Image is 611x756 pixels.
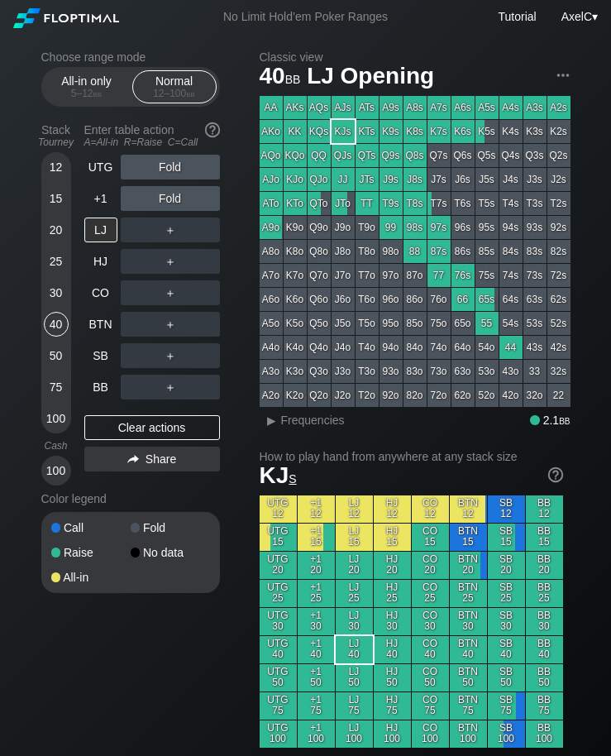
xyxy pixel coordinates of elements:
[260,664,297,691] div: UTG 50
[499,96,523,119] div: A4s
[450,608,487,635] div: BTN 30
[403,336,427,359] div: 84o
[332,360,355,383] div: J3o
[523,288,547,311] div: 63s
[356,360,379,383] div: T3o
[44,343,69,368] div: 50
[412,552,449,579] div: CO 20
[403,120,427,143] div: K8s
[547,192,570,215] div: T2s
[44,249,69,274] div: 25
[308,360,331,383] div: Q3o
[260,264,283,287] div: A7o
[427,192,451,215] div: T7s
[284,168,307,191] div: KJo
[379,120,403,143] div: K9s
[260,462,297,488] span: KJ
[451,288,475,311] div: 66
[41,50,220,64] h2: Choose range mode
[379,360,403,383] div: 93o
[499,120,523,143] div: K4s
[374,552,411,579] div: HJ 20
[379,288,403,311] div: 96o
[356,312,379,335] div: T5o
[427,336,451,359] div: 74o
[308,288,331,311] div: Q6o
[356,216,379,239] div: T9o
[260,580,297,607] div: UTG 25
[203,121,222,139] img: help.32db89a4.svg
[523,144,547,167] div: Q3s
[260,50,570,64] h2: Classic view
[121,218,220,242] div: ＋
[427,288,451,311] div: 76o
[379,240,403,263] div: 98o
[475,288,499,311] div: 65s
[84,218,117,242] div: LJ
[284,264,307,287] div: K7o
[403,384,427,407] div: 82o
[427,96,451,119] div: A7s
[260,450,563,463] h2: How to play hand from anywhere at any stack size
[488,495,525,523] div: SB 12
[308,240,331,263] div: Q8o
[284,384,307,407] div: K2o
[412,692,449,720] div: CO 75
[298,692,335,720] div: +1 75
[336,636,373,663] div: LJ 40
[44,280,69,305] div: 30
[84,312,117,337] div: BTN
[13,8,119,28] img: Floptimal logo
[84,155,117,179] div: UTG
[260,384,283,407] div: A2o
[284,96,307,119] div: AKs
[403,96,427,119] div: A8s
[451,360,475,383] div: 63o
[403,144,427,167] div: Q8s
[131,522,210,534] div: Fold
[260,96,283,119] div: AA
[336,524,373,551] div: LJ 15
[499,168,523,191] div: J4s
[284,120,307,143] div: KK
[547,466,565,484] img: help.32db89a4.svg
[84,447,220,471] div: Share
[44,458,69,483] div: 100
[547,312,570,335] div: 52s
[284,312,307,335] div: K5o
[451,120,475,143] div: K6s
[336,495,373,523] div: LJ 12
[51,572,131,583] div: All-in
[260,636,297,663] div: UTG 40
[379,168,403,191] div: J9s
[260,168,283,191] div: AJo
[298,495,335,523] div: +1 12
[499,240,523,263] div: 84s
[427,360,451,383] div: 73o
[451,336,475,359] div: 64o
[427,312,451,335] div: 75o
[35,117,78,155] div: Stack
[308,312,331,335] div: Q5o
[499,192,523,215] div: T4s
[450,495,487,523] div: BTN 12
[308,120,331,143] div: KQs
[499,144,523,167] div: Q4s
[261,410,283,430] div: ▸
[451,384,475,407] div: 62o
[298,664,335,691] div: +1 50
[332,264,355,287] div: J7o
[412,608,449,635] div: CO 30
[475,336,499,359] div: 54o
[84,136,220,148] div: A=All-in R=Raise C=Call
[403,360,427,383] div: 83o
[332,240,355,263] div: J8o
[84,280,117,305] div: CO
[374,580,411,607] div: HJ 25
[298,552,335,579] div: +1 20
[332,216,355,239] div: J9o
[49,71,125,103] div: All-in only
[547,264,570,287] div: 72s
[308,96,331,119] div: AQs
[526,524,563,551] div: BB 15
